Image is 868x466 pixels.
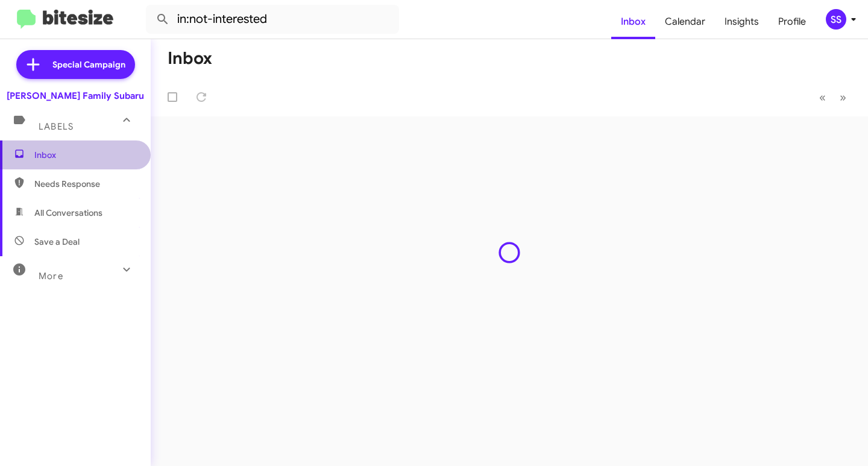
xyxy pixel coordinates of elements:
nav: Page navigation example [813,85,854,110]
div: SS [826,9,846,30]
a: Calendar [655,4,715,39]
div: [PERSON_NAME] Family Subaru [7,90,144,102]
span: Inbox [34,149,137,161]
a: Inbox [611,4,655,39]
a: Profile [769,4,816,39]
span: Needs Response [34,178,137,190]
a: Insights [715,4,769,39]
span: « [819,90,826,105]
span: Save a Deal [34,236,80,248]
span: Special Campaign [52,58,125,71]
h1: Inbox [168,49,212,68]
span: » [840,90,846,105]
input: Search [146,5,399,34]
span: More [39,271,63,282]
button: SS [816,9,855,30]
button: Next [832,85,854,110]
span: Labels [39,121,74,132]
a: Special Campaign [16,50,135,79]
button: Previous [812,85,833,110]
span: All Conversations [34,207,102,219]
